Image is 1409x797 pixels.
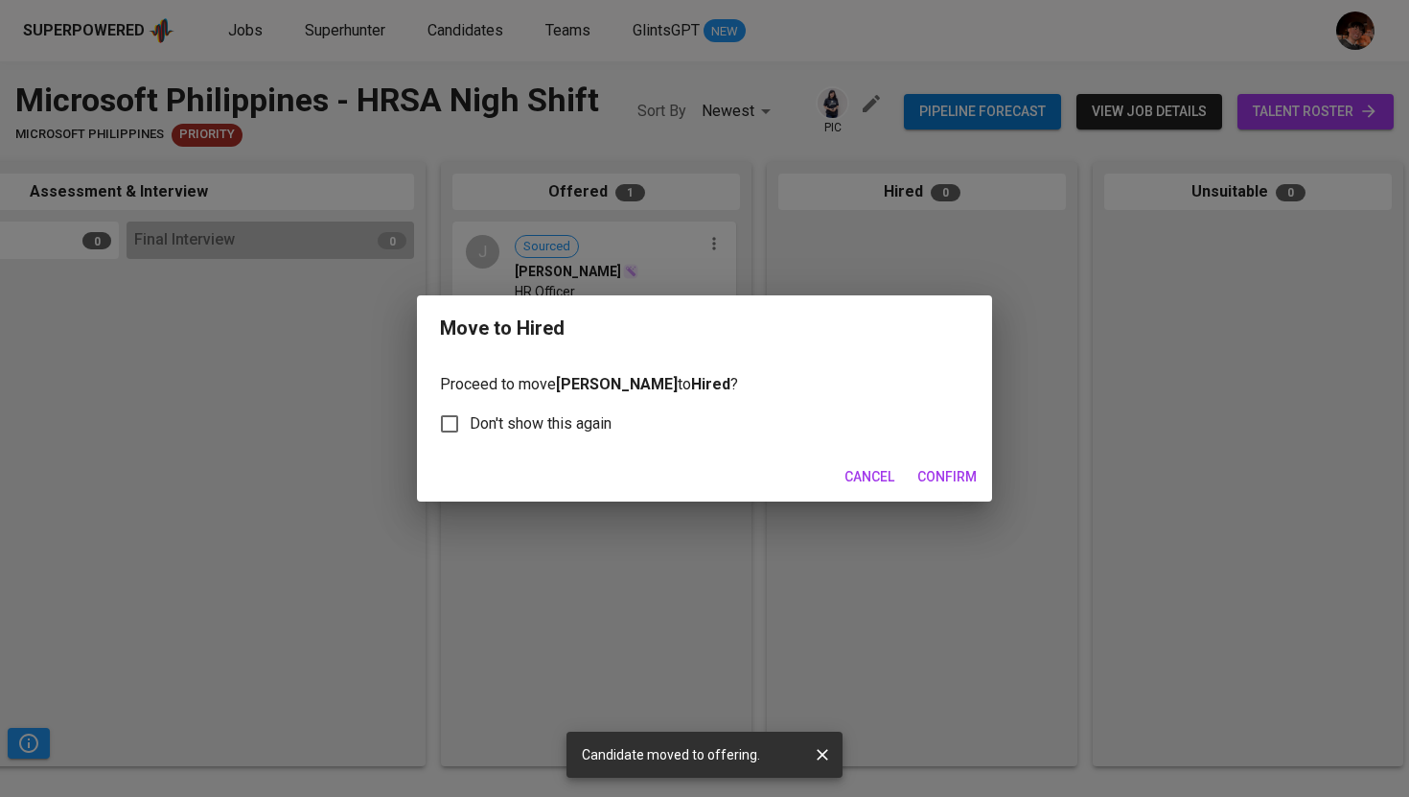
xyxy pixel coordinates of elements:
[470,412,612,435] span: Don't show this again
[691,375,730,393] b: Hired
[440,315,565,342] div: Move to Hired
[440,373,969,396] p: Proceed to move to ?
[556,375,678,393] b: [PERSON_NAME]
[844,465,894,489] span: Cancel
[582,738,760,772] div: Candidate moved to offering.
[917,465,977,489] span: Confirm
[837,459,902,495] button: Cancel
[910,459,984,495] button: Confirm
